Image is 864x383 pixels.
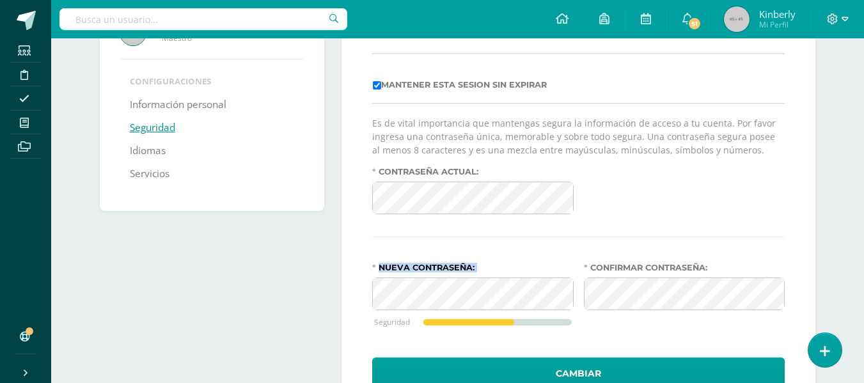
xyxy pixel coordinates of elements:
div: Seguridad [374,317,423,327]
label: Confirmar contraseña: [584,263,785,272]
span: 51 [687,17,702,31]
a: Idiomas [130,139,166,162]
input: Mantener esta sesion sin expirar [373,81,381,90]
input: Busca un usuario... [59,8,347,30]
label: Mantener esta sesion sin expirar [373,80,547,90]
a: Información personal [130,93,226,116]
a: Servicios [130,162,169,185]
label: Contraseña actual: [372,167,574,176]
li: Configuraciones [130,75,294,87]
span: Mi Perfil [759,19,796,30]
span: Kinberly [759,8,796,20]
p: Es de vital importancia que mantengas segura la información de acceso a tu cuenta. Por favor ingr... [372,116,785,157]
label: Nueva contraseña: [372,263,574,272]
img: 45x45 [724,6,750,32]
a: Seguridad [130,116,175,139]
